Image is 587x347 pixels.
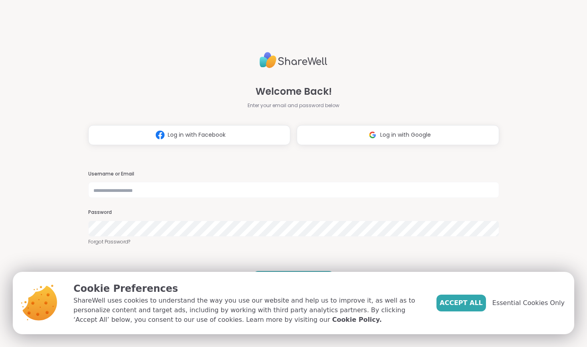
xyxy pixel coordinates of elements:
[88,171,499,177] h3: Username or Email
[88,209,499,216] h3: Password
[297,125,499,145] button: Log in with Google
[380,131,431,139] span: Log in with Google
[332,315,382,325] a: Cookie Policy.
[73,296,424,325] p: ShareWell uses cookies to understand the way you use our website and help us to improve it, as we...
[260,49,327,72] img: ShareWell Logo
[153,128,168,142] img: ShareWell Logomark
[168,131,226,139] span: Log in with Facebook
[256,84,332,99] span: Welcome Back!
[440,298,483,308] span: Accept All
[492,298,565,308] span: Essential Cookies Only
[436,295,486,311] button: Accept All
[88,125,291,145] button: Log in with Facebook
[365,128,380,142] img: ShareWell Logomark
[88,238,499,245] a: Forgot Password?
[253,271,334,288] button: LOG IN
[73,281,424,296] p: Cookie Preferences
[248,102,339,109] span: Enter your email and password below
